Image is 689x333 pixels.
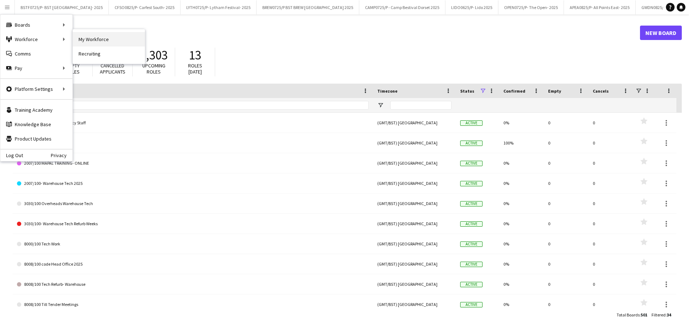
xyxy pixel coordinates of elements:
[0,61,72,75] div: Pay
[499,153,544,173] div: 0%
[498,0,564,14] button: OPEN0725/P- The Open- 2025
[544,173,588,193] div: 0
[445,0,498,14] button: LIDO0625/P- Lido 2025
[588,133,633,153] div: 0
[588,294,633,314] div: 0
[641,312,647,318] span: 501
[460,88,474,94] span: Status
[188,62,202,75] span: Roles [DATE]
[17,274,369,294] a: 8008/100 Tech Refurb- Warehouse
[460,141,483,146] span: Active
[617,308,647,322] div: :
[588,214,633,234] div: 0
[544,113,588,133] div: 0
[377,102,384,108] button: Open Filter Menu
[0,132,72,146] a: Product Updates
[17,194,369,214] a: 3030/100 Overheads Warehouse Tech
[17,173,369,194] a: 2007/100- Warehouse Tech 2025
[588,234,633,254] div: 0
[0,103,72,117] a: Training Academy
[460,262,483,267] span: Active
[373,133,456,153] div: (GMT/BST) [GEOGRAPHIC_DATA]
[499,214,544,234] div: 0%
[460,120,483,126] span: Active
[588,194,633,213] div: 0
[73,46,145,61] a: Recruiting
[373,153,456,173] div: (GMT/BST) [GEOGRAPHIC_DATA]
[667,312,671,318] span: 34
[142,62,165,75] span: Upcoming roles
[544,133,588,153] div: 0
[359,0,445,14] button: CAMP0725/P - Camp Bestival Dorset 2025
[0,82,72,96] div: Platform Settings
[588,173,633,193] div: 0
[73,32,145,46] a: My Workforce
[499,113,544,133] div: 0%
[17,113,369,133] a: 9066/110 Warehouse Agency Staff
[100,62,125,75] span: Cancelled applicants
[460,221,483,227] span: Active
[499,194,544,213] div: 0%
[17,254,369,274] a: 8008/100 code Head Office 2025
[0,46,72,61] a: Comms
[0,18,72,32] div: Boards
[652,308,671,322] div: :
[593,88,609,94] span: Cancels
[460,241,483,247] span: Active
[17,294,369,315] a: 8008/100 Till Tender Meetings
[17,133,369,153] a: 2007/100 - Debrief
[617,312,640,318] span: Total Boards
[17,214,369,234] a: 3030/100- Warehouse Tech Refurb Weeks
[15,0,109,14] button: BSTF0725/P- BST [GEOGRAPHIC_DATA]- 2025
[588,254,633,274] div: 0
[189,47,201,63] span: 13
[17,153,369,173] a: 2007/100 MAPAL TRAINING- ONLINE
[548,88,561,94] span: Empty
[588,274,633,294] div: 0
[373,173,456,193] div: (GMT/BST) [GEOGRAPHIC_DATA]
[460,302,483,307] span: Active
[0,117,72,132] a: Knowledge Base
[588,153,633,173] div: 0
[588,113,633,133] div: 0
[460,282,483,287] span: Active
[257,0,359,14] button: BREW0725/P BST BREW [GEOGRAPHIC_DATA] 2025
[373,214,456,234] div: (GMT/BST) [GEOGRAPHIC_DATA]
[373,234,456,254] div: (GMT/BST) [GEOGRAPHIC_DATA]
[499,133,544,153] div: 100%
[544,153,588,173] div: 0
[13,27,640,38] h1: Boards
[0,152,23,158] a: Log Out
[499,294,544,314] div: 0%
[373,113,456,133] div: (GMT/BST) [GEOGRAPHIC_DATA]
[544,254,588,274] div: 0
[30,101,369,110] input: Board name Filter Input
[544,194,588,213] div: 0
[460,181,483,186] span: Active
[652,312,666,318] span: Filtered
[17,234,369,254] a: 8000/100 Tech Work
[390,101,452,110] input: Timezone Filter Input
[544,214,588,234] div: 0
[460,201,483,207] span: Active
[373,294,456,314] div: (GMT/BST) [GEOGRAPHIC_DATA]
[460,161,483,166] span: Active
[373,194,456,213] div: (GMT/BST) [GEOGRAPHIC_DATA]
[544,274,588,294] div: 0
[544,294,588,314] div: 0
[140,47,168,63] span: 2,303
[499,274,544,294] div: 0%
[0,32,72,46] div: Workforce
[51,152,72,158] a: Privacy
[544,234,588,254] div: 0
[564,0,636,14] button: APEA0825/P- All Points East- 2025
[373,254,456,274] div: (GMT/BST) [GEOGRAPHIC_DATA]
[181,0,257,14] button: LYTH0725/P- Lytham Festival- 2025
[499,234,544,254] div: 0%
[499,173,544,193] div: 0%
[373,274,456,294] div: (GMT/BST) [GEOGRAPHIC_DATA]
[499,254,544,274] div: 0%
[109,0,181,14] button: CFSO0825/P- Carfest South- 2025
[377,88,397,94] span: Timezone
[503,88,525,94] span: Confirmed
